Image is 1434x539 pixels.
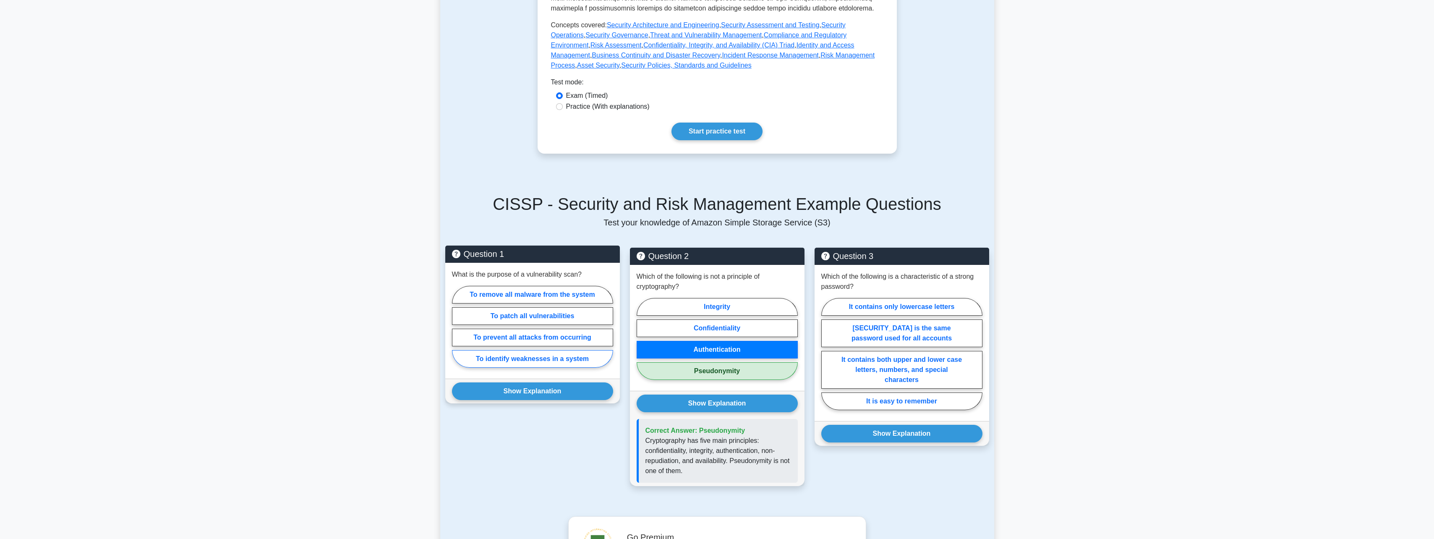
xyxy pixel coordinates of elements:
label: Confidentiality [637,319,798,337]
h5: Question 3 [821,251,982,261]
button: Show Explanation [821,425,982,442]
a: Security Architecture and Engineering [607,21,719,29]
p: Cryptography has five main principles: confidentiality, integrity, authentication, non-repudiatio... [645,436,791,476]
span: Correct Answer: Pseudonymity [645,427,745,434]
div: Test mode: [551,77,883,91]
label: To patch all vulnerabilities [452,307,613,325]
label: It contains only lowercase letters [821,298,982,316]
p: Which of the following is a characteristic of a strong password? [821,272,982,292]
label: Pseudonymity [637,362,798,380]
button: Show Explanation [452,382,613,400]
label: Practice (With explanations) [566,102,650,112]
a: Security Governance [585,31,648,39]
label: Authentication [637,341,798,358]
a: Asset Security [577,62,619,69]
p: Test your knowledge of Amazon Simple Storage Service (S3) [445,217,989,228]
a: Security Policies, Standards and Guidelines [621,62,751,69]
label: To identify weaknesses in a system [452,350,613,368]
label: To remove all malware from the system [452,286,613,304]
label: To prevent all attacks from occurring [452,329,613,346]
a: Risk Assessment [590,42,642,49]
a: Threat and Vulnerability Management [650,31,762,39]
label: It is easy to remember [821,392,982,410]
p: Concepts covered: , , , , , , , , , , , , , [551,20,883,71]
a: Incident Response Management [722,52,818,59]
p: What is the purpose of a vulnerability scan? [452,269,582,280]
h5: Question 1 [452,249,613,259]
label: Exam (Timed) [566,91,608,101]
label: [SECURITY_DATA] is the same password used for all accounts [821,319,982,347]
a: Security Assessment and Testing [721,21,820,29]
h5: Question 2 [637,251,798,261]
a: Confidentiality, Integrity, and Availability (CIA) Triad [643,42,794,49]
p: Which of the following is not a principle of cryptography? [637,272,798,292]
label: Integrity [637,298,798,316]
label: It contains both upper and lower case letters, numbers, and special characters [821,351,982,389]
a: Business Continuity and Disaster Recovery [592,52,720,59]
h5: CISSP - Security and Risk Management Example Questions [445,194,989,214]
a: Start practice test [671,123,763,140]
button: Show Explanation [637,395,798,412]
